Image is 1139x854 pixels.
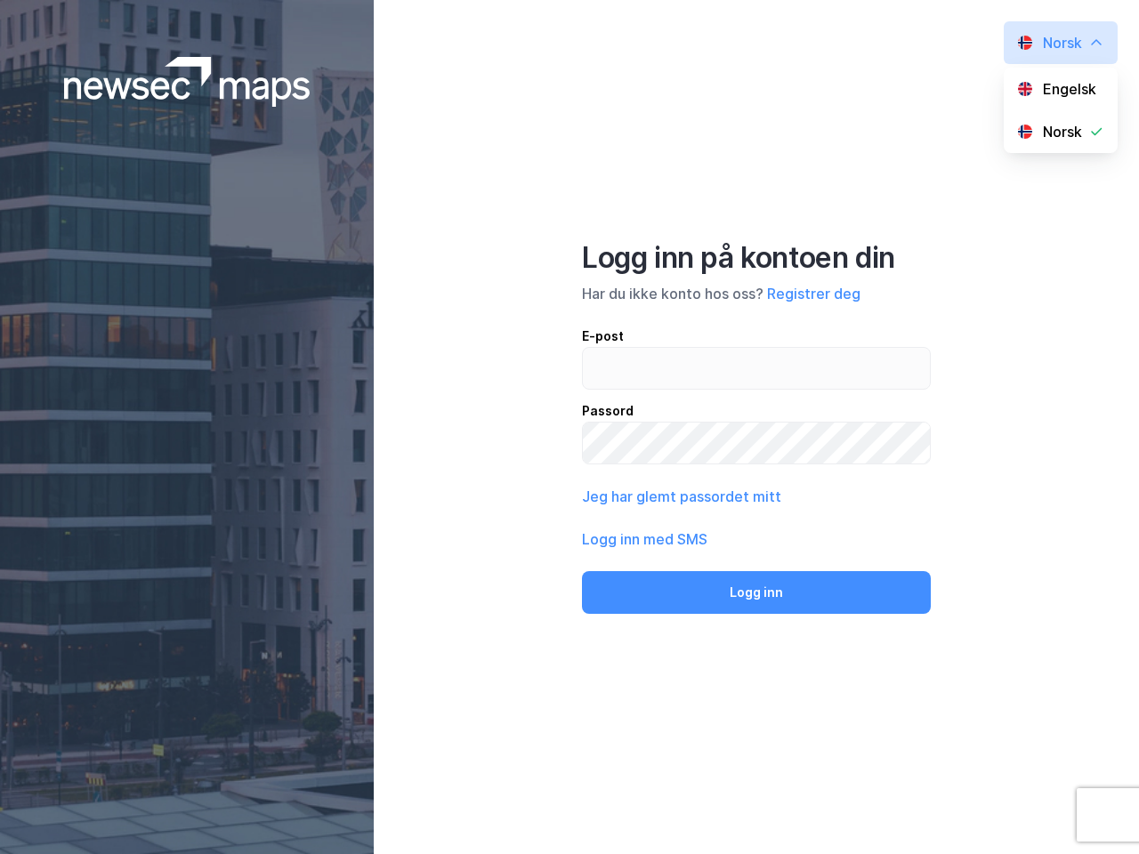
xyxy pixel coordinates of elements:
button: Logg inn [582,571,931,614]
div: Engelsk [1043,78,1096,100]
div: Har du ikke konto hos oss? [582,283,931,304]
div: Logg inn på kontoen din [582,240,931,276]
button: Jeg har glemt passordet mitt [582,486,781,507]
div: Norsk [1043,32,1082,53]
button: Registrer deg [767,283,860,304]
img: logoWhite.bf58a803f64e89776f2b079ca2356427.svg [64,57,311,107]
div: Norsk [1043,121,1082,142]
div: Passord [582,400,931,422]
button: Logg inn med SMS [582,528,707,550]
div: E-post [582,326,931,347]
iframe: Chat Widget [1050,769,1139,854]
